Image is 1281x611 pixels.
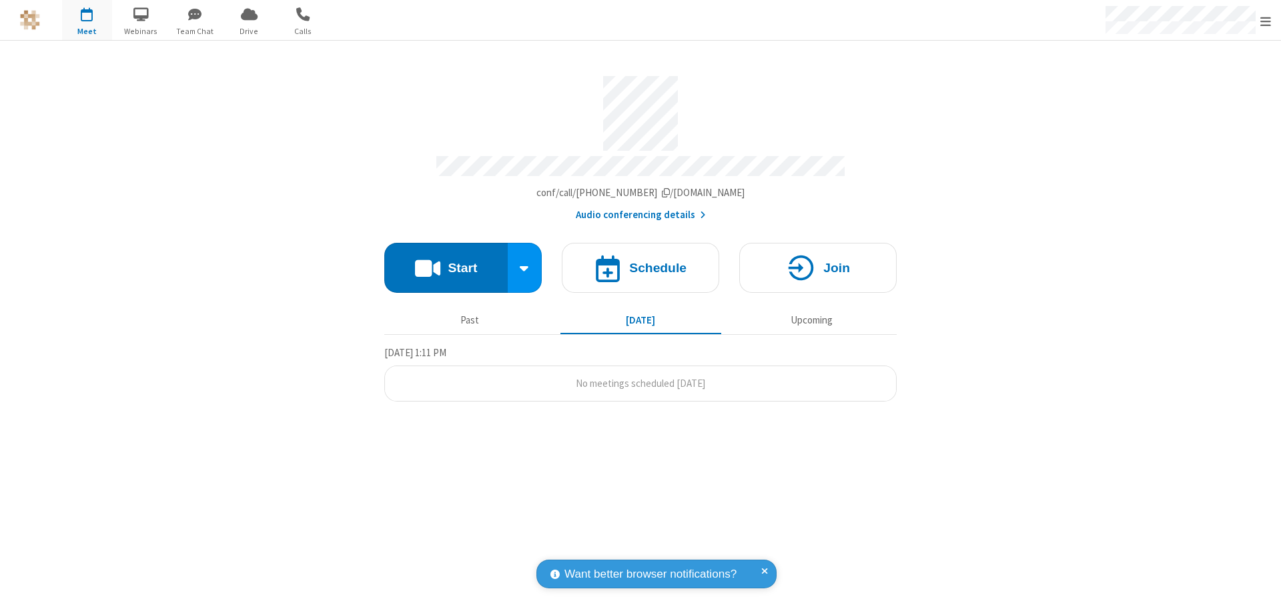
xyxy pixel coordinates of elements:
[731,308,892,333] button: Upcoming
[536,185,745,201] button: Copy my meeting room linkCopy my meeting room link
[536,186,745,199] span: Copy my meeting room link
[562,243,719,293] button: Schedule
[20,10,40,30] img: QA Selenium DO NOT DELETE OR CHANGE
[508,243,542,293] div: Start conference options
[576,377,705,390] span: No meetings scheduled [DATE]
[390,308,550,333] button: Past
[384,346,446,359] span: [DATE] 1:11 PM
[170,25,220,37] span: Team Chat
[224,25,274,37] span: Drive
[116,25,166,37] span: Webinars
[384,345,897,402] section: Today's Meetings
[629,261,687,274] h4: Schedule
[62,25,112,37] span: Meet
[384,243,508,293] button: Start
[278,25,328,37] span: Calls
[448,261,477,274] h4: Start
[384,66,897,223] section: Account details
[564,566,737,583] span: Want better browser notifications?
[560,308,721,333] button: [DATE]
[576,207,706,223] button: Audio conferencing details
[1248,576,1271,602] iframe: Chat
[823,261,850,274] h4: Join
[739,243,897,293] button: Join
